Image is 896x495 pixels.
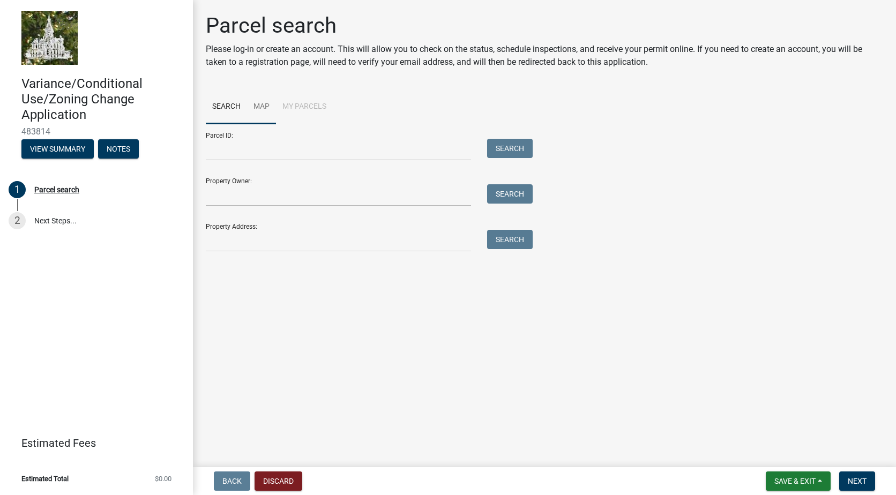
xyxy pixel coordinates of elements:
a: Map [247,90,276,124]
a: Search [206,90,247,124]
span: Save & Exit [774,477,816,485]
button: Search [487,184,533,204]
button: Save & Exit [766,471,831,491]
button: Discard [255,471,302,491]
a: Estimated Fees [9,432,176,454]
span: 483814 [21,126,171,137]
h1: Parcel search [206,13,883,39]
button: Search [487,139,533,158]
div: 2 [9,212,26,229]
span: Estimated Total [21,475,69,482]
span: $0.00 [155,475,171,482]
p: Please log-in or create an account. This will allow you to check on the status, schedule inspecti... [206,43,883,69]
h4: Variance/Conditional Use/Zoning Change Application [21,76,184,122]
div: 1 [9,181,26,198]
button: Search [487,230,533,249]
button: View Summary [21,139,94,159]
div: Parcel search [34,186,79,193]
button: Notes [98,139,139,159]
wm-modal-confirm: Notes [98,146,139,154]
button: Back [214,471,250,491]
span: Back [222,477,242,485]
button: Next [839,471,875,491]
wm-modal-confirm: Summary [21,146,94,154]
img: Marshall County, Iowa [21,11,78,65]
span: Next [848,477,867,485]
